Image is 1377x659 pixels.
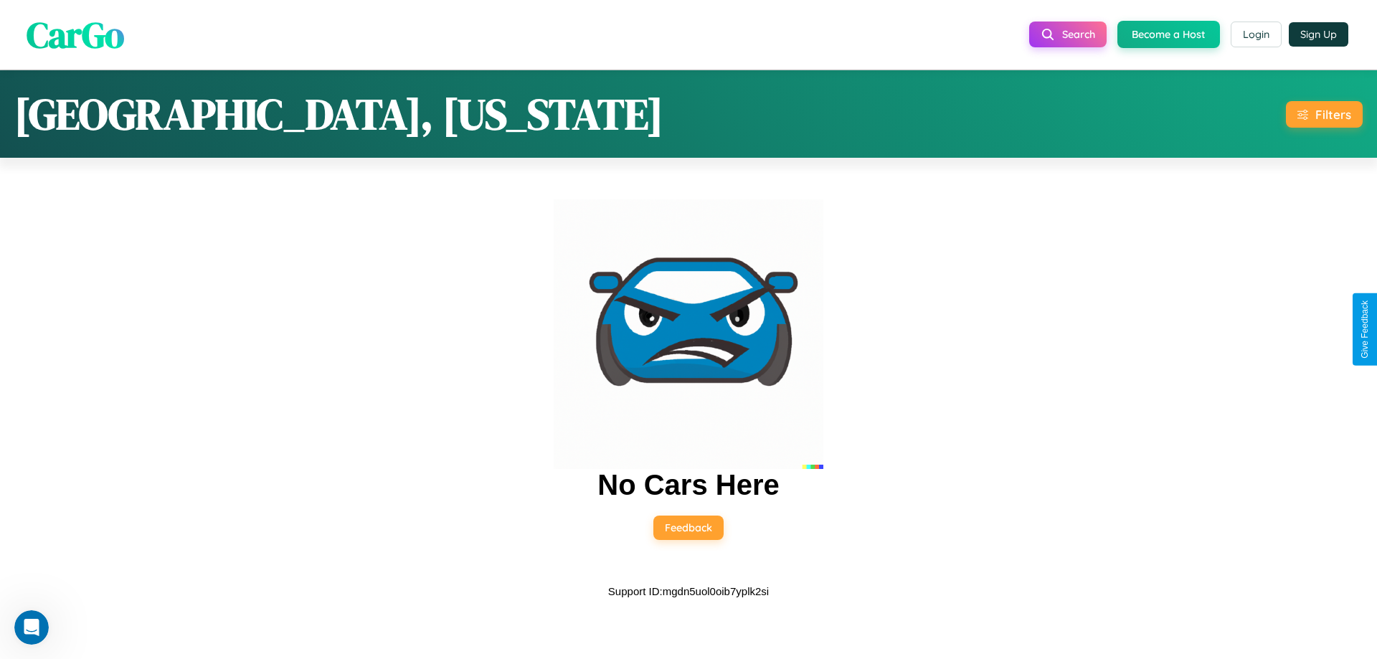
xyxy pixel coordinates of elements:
h2: No Cars Here [597,469,779,501]
button: Sign Up [1289,22,1348,47]
button: Search [1029,22,1107,47]
img: car [554,199,823,469]
div: Give Feedback [1360,300,1370,359]
p: Support ID: mgdn5uol0oib7yplk2si [608,582,769,601]
button: Login [1231,22,1282,47]
button: Filters [1286,101,1363,128]
span: Search [1062,28,1095,41]
div: Filters [1315,107,1351,122]
button: Become a Host [1117,21,1220,48]
span: CarGo [27,9,124,59]
h1: [GEOGRAPHIC_DATA], [US_STATE] [14,85,663,143]
button: Feedback [653,516,724,540]
iframe: Intercom live chat [14,610,49,645]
